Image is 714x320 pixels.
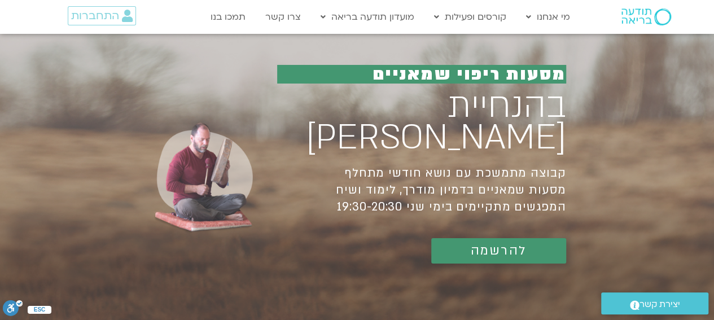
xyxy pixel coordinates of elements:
img: תודעה בריאה [621,8,671,25]
span: להרשמה [471,244,527,258]
a: צרו קשר [260,6,306,28]
span: התחברות [71,10,119,22]
a: מועדון תודעה בריאה [315,6,420,28]
a: יצירת קשר [601,292,708,314]
h1: מסעות ריפוי שמאניים [277,65,566,84]
a: תמכו בנו [205,6,251,28]
h1: קבוצה מתמשכת עם נושא חודשי מתחלף מסעות שמאניים בדמיון מודרך, לימוד ושיח המפגשים מתקיימים בימי שני... [277,165,566,216]
a: התחברות [68,6,136,25]
span: יצירת קשר [639,297,680,312]
a: מי אנחנו [520,6,576,28]
h1: בהנחיית [PERSON_NAME] [277,90,566,154]
a: להרשמה [431,238,566,264]
a: קורסים ופעילות [428,6,512,28]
